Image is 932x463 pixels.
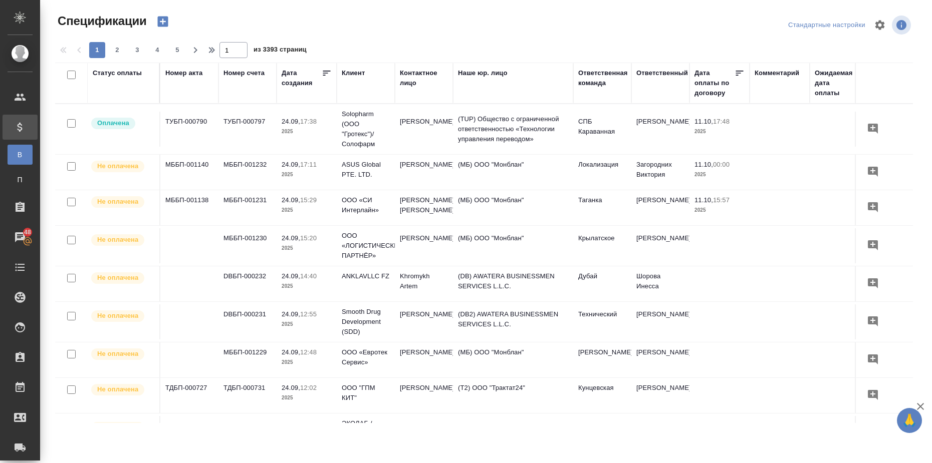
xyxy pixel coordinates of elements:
[55,13,147,29] span: Спецификации
[694,170,745,180] p: 2025
[282,272,300,280] p: 24.09,
[218,228,277,263] td: МББП-001230
[631,112,689,147] td: [PERSON_NAME]
[109,45,125,55] span: 2
[282,205,332,215] p: 2025
[165,68,202,78] div: Номер акта
[395,228,453,263] td: [PERSON_NAME]
[395,416,453,451] td: Габова Юлия
[218,416,277,451] td: МББП-001226
[151,13,175,30] button: Создать
[786,18,868,33] div: split button
[282,68,322,88] div: Дата создания
[282,196,300,204] p: 24.09,
[342,271,390,281] p: ANKLAVLLC FZ
[129,42,145,58] button: 3
[97,384,138,394] p: Не оплачена
[160,378,218,413] td: ТДБП-000727
[713,196,730,204] p: 15:57
[300,118,317,125] p: 17:38
[218,266,277,301] td: DBБП-000232
[8,145,33,165] a: В
[97,235,138,245] p: Не оплачена
[300,348,317,356] p: 12:48
[631,266,689,301] td: Шорова Инесса
[453,266,573,301] td: (DB) AWATERA BUSINESSMEN SERVICES L.L.C.
[282,170,332,180] p: 2025
[694,196,713,204] p: 11.10,
[129,45,145,55] span: 3
[573,190,631,225] td: Таганка
[342,231,390,261] p: ООО «ЛОГИСТИЧЕСКИЙ ПАРТНЁР»
[342,347,390,367] p: ООО «Евротек Сервис»
[713,118,730,125] p: 17:48
[342,418,390,448] p: ЭКОЛАБ / Налко / Сид лайнз
[453,304,573,339] td: (DB2) AWATERA BUSINESSMEN SERVICES L.L.C.
[342,68,365,78] div: Клиент
[300,234,317,242] p: 15:20
[160,190,218,225] td: МББП-001138
[218,155,277,190] td: МББП-001232
[342,195,390,215] p: ООО «СИ Интерлайн»
[160,112,218,147] td: ТУБП-000790
[815,68,855,98] div: Ожидаемая дата оплаты
[573,228,631,263] td: Крылатское
[453,190,573,225] td: (МБ) ООО "Монблан"
[573,378,631,413] td: Кунцевская
[8,170,33,190] a: П
[218,378,277,413] td: ТДБП-000731
[300,422,317,429] p: 11:37
[300,272,317,280] p: 14:40
[573,155,631,190] td: Локализация
[694,161,713,168] p: 11.10,
[160,155,218,190] td: МББП-001140
[282,234,300,242] p: 24.09,
[13,175,28,185] span: П
[395,304,453,339] td: [PERSON_NAME]
[453,155,573,190] td: (МБ) ООО "Монблан"
[282,127,332,137] p: 2025
[282,319,332,329] p: 2025
[631,304,689,339] td: [PERSON_NAME]
[300,384,317,391] p: 12:02
[395,342,453,377] td: [PERSON_NAME]
[631,378,689,413] td: [PERSON_NAME]
[395,378,453,413] td: [PERSON_NAME]
[694,118,713,125] p: 11.10,
[694,127,745,137] p: 2025
[573,304,631,339] td: Технический
[892,16,913,35] span: Посмотреть информацию
[868,13,892,37] span: Настроить таблицу
[694,205,745,215] p: 2025
[93,68,142,78] div: Статус оплаты
[453,378,573,413] td: (Т2) ООО "Трактат24"
[13,150,28,160] span: В
[453,342,573,377] td: (МБ) ООО "Монблан"
[282,348,300,356] p: 24.09,
[169,42,185,58] button: 5
[97,349,138,359] p: Не оплачена
[282,393,332,403] p: 2025
[631,228,689,263] td: [PERSON_NAME]
[342,109,390,149] p: Solopharm (ООО "Гротекс")/Солофарм
[901,410,918,431] span: 🙏
[631,342,689,377] td: [PERSON_NAME]
[149,45,165,55] span: 4
[395,155,453,190] td: [PERSON_NAME]
[218,342,277,377] td: МББП-001229
[573,266,631,301] td: Дубай
[573,342,631,377] td: [PERSON_NAME]
[97,118,129,128] p: Оплачена
[97,422,138,432] p: Не оплачена
[169,45,185,55] span: 5
[97,197,138,207] p: Не оплачена
[631,190,689,225] td: [PERSON_NAME]
[254,44,307,58] span: из 3393 страниц
[458,68,508,78] div: Наше юр. лицо
[218,190,277,225] td: МББП-001231
[395,190,453,225] td: [PERSON_NAME] [PERSON_NAME]
[300,161,317,168] p: 17:11
[453,416,573,451] td: (МБ) ООО "Монблан"
[218,112,277,147] td: ТУБП-000797
[282,384,300,391] p: 24.09,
